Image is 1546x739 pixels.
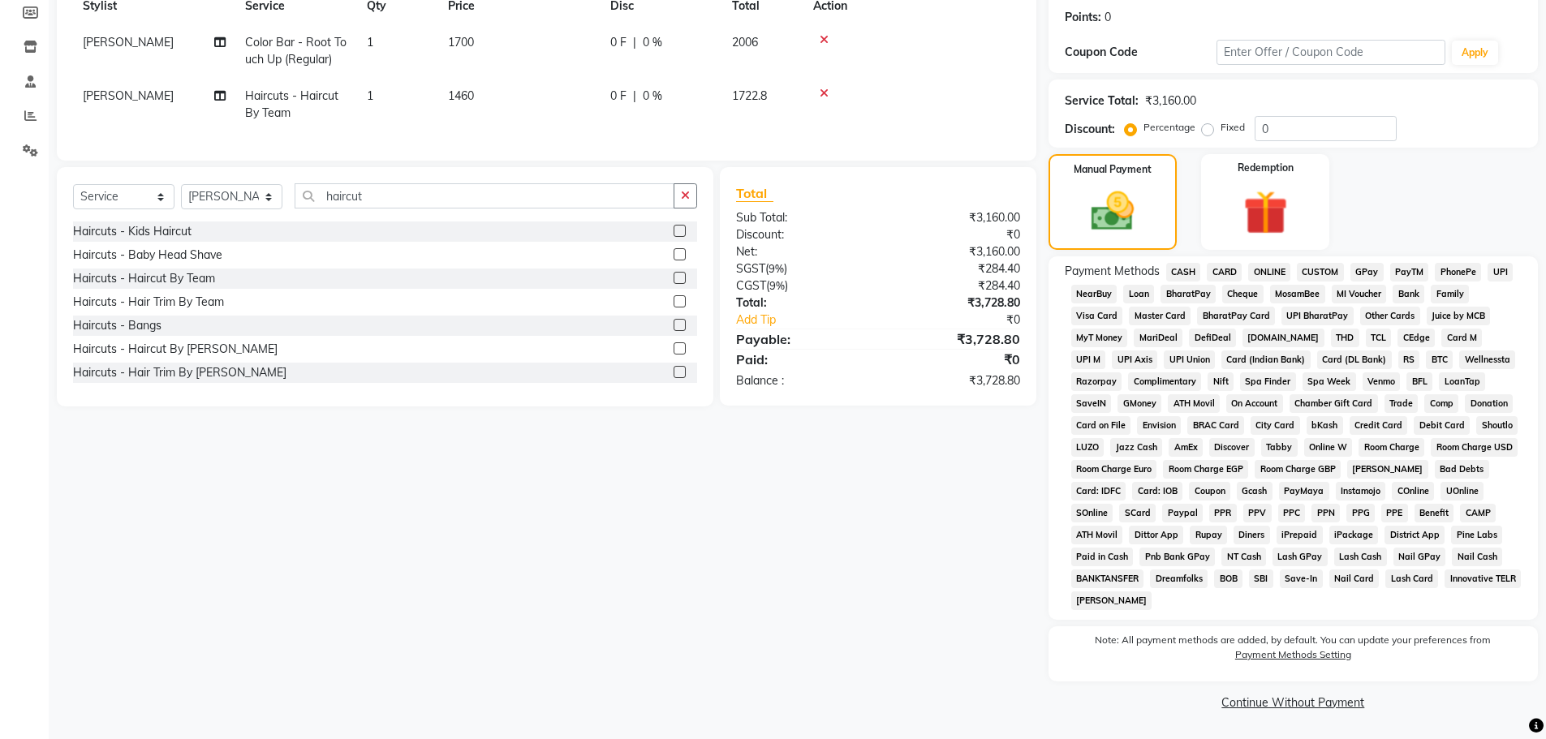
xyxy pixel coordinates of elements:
span: Room Charge EGP [1163,460,1248,479]
span: MariDeal [1134,329,1182,347]
span: Nift [1208,372,1234,391]
div: Balance : [724,372,878,389]
div: ₹0 [904,311,1032,329]
div: Paid: [724,350,878,369]
span: Spa Week [1303,372,1356,391]
span: [PERSON_NAME] [1071,591,1152,610]
span: Diners [1234,526,1270,544]
span: 0 F [610,88,627,105]
span: 1722.8 [732,88,767,103]
span: [PERSON_NAME] [1347,460,1428,479]
span: SaveIN [1071,394,1112,413]
span: Envision [1137,416,1181,435]
span: Donation [1465,394,1513,413]
span: PPR [1209,504,1237,522]
span: BharatPay [1161,285,1216,303]
span: UPI Union [1164,350,1215,369]
span: Dittor App [1129,526,1183,544]
div: Net: [724,243,878,260]
span: [DOMAIN_NAME] [1242,329,1324,347]
span: GMoney [1118,394,1161,413]
div: Haircuts - Kids Haircut [73,223,192,240]
span: Innovative TELR [1445,569,1521,588]
span: TCL [1366,329,1392,347]
span: Nail Card [1329,569,1380,588]
div: Haircuts - Haircut By [PERSON_NAME] [73,341,278,358]
span: Lash GPay [1273,548,1328,566]
div: Payable: [724,329,878,349]
span: GPay [1350,263,1384,281]
span: NearBuy [1071,285,1118,303]
span: SBI [1249,569,1273,588]
span: Discover [1209,438,1255,457]
span: Cheque [1222,285,1264,303]
span: Paid in Cash [1071,548,1134,566]
div: ₹3,728.80 [878,294,1032,311]
span: Room Charge Euro [1071,460,1157,479]
div: ( ) [724,277,878,294]
span: PhonePe [1435,263,1481,281]
span: Room Charge USD [1431,438,1518,457]
div: ₹3,160.00 [1145,92,1196,110]
div: Points: [1065,9,1101,26]
span: Venmo [1363,372,1401,391]
div: Haircuts - Baby Head Shave [73,247,222,264]
span: [PERSON_NAME] [83,88,174,103]
span: COnline [1392,482,1434,501]
label: Redemption [1238,161,1294,175]
span: 1700 [448,35,474,49]
span: UOnline [1440,482,1484,501]
span: Color Bar - Root Touch Up (Regular) [245,35,347,67]
span: ATH Movil [1071,526,1123,544]
div: Coupon Code [1065,44,1217,61]
span: BharatPay Card [1197,307,1275,325]
span: Razorpay [1071,372,1122,391]
span: On Account [1226,394,1283,413]
span: BFL [1406,372,1432,391]
input: Enter Offer / Coupon Code [1217,40,1445,65]
label: Note: All payment methods are added, by default. You can update your preferences from [1065,633,1522,668]
span: Online W [1304,438,1353,457]
div: ₹3,728.80 [878,329,1032,349]
span: UPI BharatPay [1281,307,1354,325]
span: Family [1431,285,1469,303]
span: Trade [1385,394,1419,413]
span: Debit Card [1414,416,1470,435]
span: UPI Axis [1112,350,1157,369]
div: Haircuts - Haircut By Team [73,270,215,287]
label: Manual Payment [1074,162,1152,177]
span: MI Voucher [1332,285,1387,303]
span: 9% [769,262,784,275]
div: ₹0 [878,226,1032,243]
span: UPI M [1071,350,1106,369]
span: Total [736,185,773,202]
span: SOnline [1071,504,1113,522]
span: BRAC Card [1187,416,1244,435]
span: PayMaya [1279,482,1329,501]
span: Jazz Cash [1110,438,1162,457]
a: Continue Without Payment [1052,694,1535,711]
span: CARD [1207,263,1242,281]
span: Pnb Bank GPay [1139,548,1215,566]
span: MyT Money [1071,329,1128,347]
span: [PERSON_NAME] [83,35,174,49]
span: Comp [1424,394,1458,413]
div: ₹284.40 [878,277,1032,294]
span: Lash Card [1385,569,1438,588]
span: Master Card [1129,307,1191,325]
span: Visa Card [1071,307,1123,325]
span: LoanTap [1439,372,1485,391]
div: 0 [1105,9,1111,26]
span: Card (DL Bank) [1317,350,1392,369]
span: BTC [1426,350,1453,369]
span: Haircuts - Haircut By Team [245,88,338,120]
span: RS [1398,350,1420,369]
span: Card M [1441,329,1482,347]
span: Juice by MCB [1427,307,1491,325]
span: ONLINE [1248,263,1290,281]
span: Paypal [1162,504,1203,522]
span: 1 [367,88,373,103]
span: District App [1385,526,1445,544]
span: CEdge [1397,329,1435,347]
div: Total: [724,294,878,311]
